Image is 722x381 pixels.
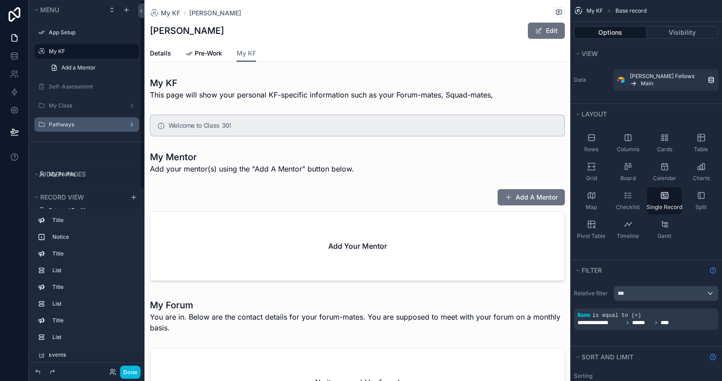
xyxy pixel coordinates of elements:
[610,216,645,243] button: Timeline
[49,29,134,36] label: App Setup
[614,69,718,91] a: [PERSON_NAME] FellowsMain
[150,24,224,37] h1: [PERSON_NAME]
[657,146,672,153] span: Cards
[653,175,676,182] span: Calendar
[40,193,84,201] span: Record view
[709,267,717,274] svg: Show help information
[528,23,565,39] button: Edit
[610,187,645,214] button: Checklist
[574,290,610,297] label: Relative filter
[150,9,180,18] a: My KF
[52,217,132,224] label: Title
[189,9,241,18] a: [PERSON_NAME]
[574,26,647,39] button: Options
[195,49,222,58] span: Pre-Work
[610,158,645,186] button: Board
[161,9,180,18] span: My KF
[33,191,125,204] button: Record view
[574,216,609,243] button: Pivot Table
[584,146,598,153] span: Rows
[709,353,717,361] svg: Show help information
[586,175,597,182] span: Grid
[49,102,121,109] label: My Class
[693,175,710,182] span: Charts
[574,108,713,121] button: Layout
[582,110,607,118] span: Layout
[120,366,140,379] button: Done
[647,130,682,157] button: Cards
[647,187,682,214] button: Single Record
[582,266,602,274] span: Filter
[52,283,132,291] label: Title
[52,233,132,241] label: Notice
[610,130,645,157] button: Columns
[647,216,682,243] button: Gantt
[617,232,639,240] span: Timeline
[33,168,135,181] button: Hidden pages
[587,7,603,14] span: My KF
[684,130,718,157] button: Table
[641,80,653,87] span: Main
[657,232,671,240] span: Gantt
[237,45,256,62] a: My KF
[578,312,591,319] span: Name
[615,7,647,14] span: Base record
[49,48,134,55] label: My KF
[695,204,707,211] span: Split
[52,300,132,307] label: List
[617,146,639,153] span: Columns
[574,351,706,363] button: Sort And Limit
[150,45,171,63] a: Details
[582,353,633,361] span: Sort And Limit
[586,204,597,211] span: Map
[45,60,139,75] a: Add a Mentor
[49,171,134,178] label: My Profile
[574,130,609,157] button: Rows
[574,187,609,214] button: Map
[574,47,713,60] button: View
[647,158,682,186] button: Calendar
[630,73,694,80] span: [PERSON_NAME] Fellows
[49,83,134,90] label: Self-Assessment
[620,175,636,182] span: Board
[52,334,132,341] label: List
[49,121,121,128] label: Pathways
[52,250,132,257] label: Title
[33,4,103,16] button: Menu
[52,317,132,324] label: Title
[684,158,718,186] button: Charts
[237,49,256,58] span: My KF
[61,64,96,71] span: Add a Mentor
[582,50,598,57] span: View
[684,187,718,214] button: Split
[29,209,144,353] div: scrollable content
[592,312,641,319] span: is equal to (=)
[617,76,624,84] img: Airtable Logo
[186,45,222,63] a: Pre-Work
[40,6,59,14] span: Menu
[574,264,706,277] button: Filter
[574,76,610,84] label: Data
[616,204,640,211] span: Checklist
[647,26,719,39] button: Visibility
[647,204,682,211] span: Single Record
[694,146,708,153] span: Table
[150,49,171,58] span: Details
[577,232,606,240] span: Pivot Table
[574,158,609,186] button: Grid
[52,267,132,274] label: List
